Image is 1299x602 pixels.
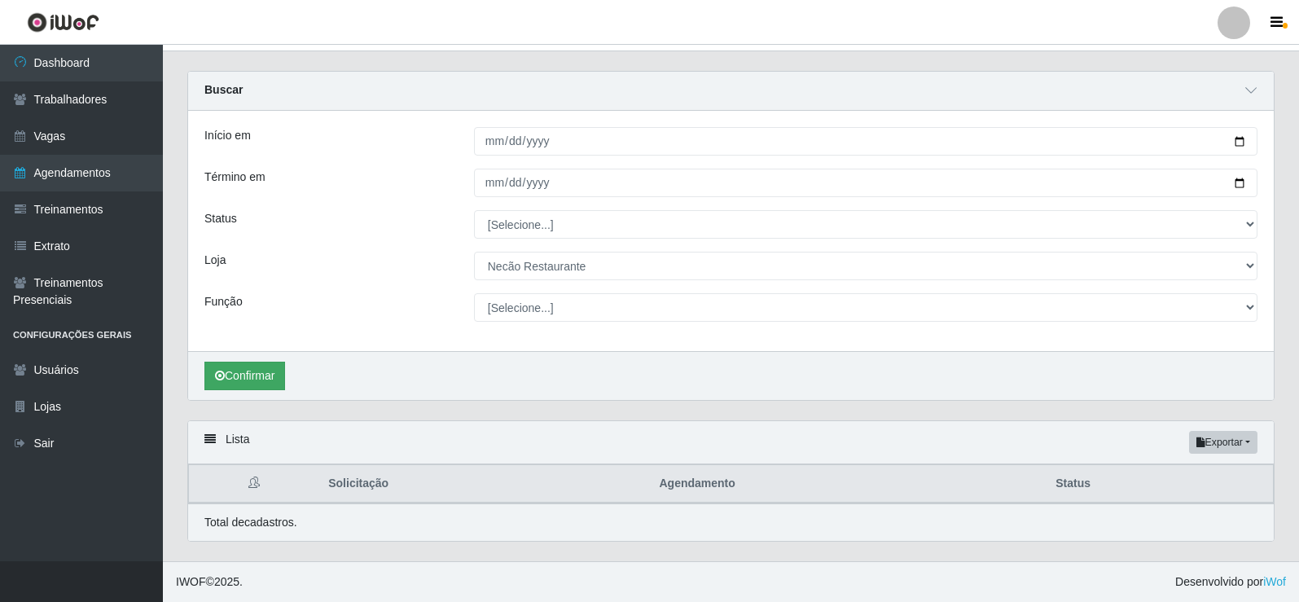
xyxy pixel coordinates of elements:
[176,573,243,591] span: © 2025 .
[1175,573,1286,591] span: Desenvolvido por
[649,465,1046,503] th: Agendamento
[204,252,226,269] label: Loja
[176,575,206,588] span: IWOF
[318,465,649,503] th: Solicitação
[204,83,243,96] strong: Buscar
[474,169,1257,197] input: 00/00/0000
[204,210,237,227] label: Status
[204,362,285,390] button: Confirmar
[204,127,251,144] label: Início em
[204,514,297,531] p: Total de cadastros.
[27,12,99,33] img: CoreUI Logo
[1189,431,1257,454] button: Exportar
[474,127,1257,156] input: 00/00/0000
[1263,575,1286,588] a: iWof
[204,169,266,186] label: Término em
[1046,465,1273,503] th: Status
[204,293,243,310] label: Função
[188,421,1274,464] div: Lista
